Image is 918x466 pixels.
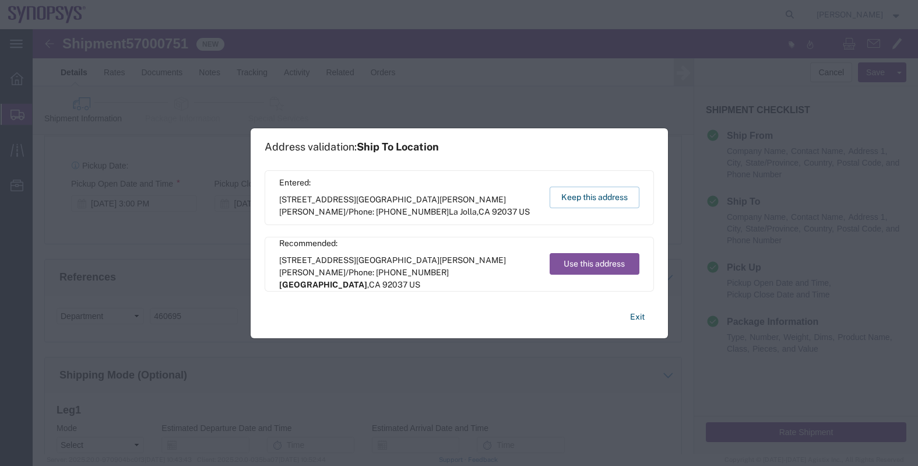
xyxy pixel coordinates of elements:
[449,207,477,216] span: La Jolla
[369,280,381,289] span: CA
[279,177,539,189] span: Entered:
[550,253,639,275] button: Use this address
[279,280,367,289] span: [GEOGRAPHIC_DATA]
[492,207,517,216] span: 92037
[409,280,420,289] span: US
[479,207,490,216] span: CA
[519,207,530,216] span: US
[382,280,407,289] span: 92037
[357,141,439,153] span: Ship To Location
[621,307,654,327] button: Exit
[279,194,539,218] span: [STREET_ADDRESS][GEOGRAPHIC_DATA][PERSON_NAME][PERSON_NAME]/Phone: [PHONE_NUMBER] ,
[279,237,539,250] span: Recommended:
[265,141,439,153] h1: Address validation:
[550,187,639,208] button: Keep this address
[279,254,539,291] span: [STREET_ADDRESS][GEOGRAPHIC_DATA][PERSON_NAME][PERSON_NAME]/Phone: [PHONE_NUMBER] ,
